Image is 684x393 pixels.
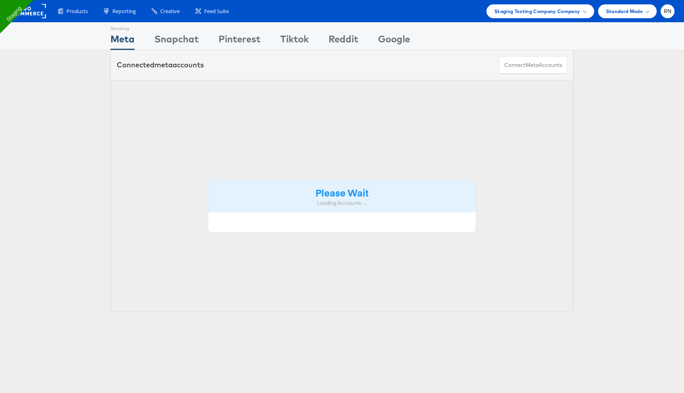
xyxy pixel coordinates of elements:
[664,9,672,14] span: RN
[110,32,135,50] div: Meta
[606,7,643,15] span: Standard Mode
[154,60,173,69] span: meta
[378,32,410,50] div: Google
[526,61,539,69] span: meta
[154,32,199,50] div: Snapchat
[160,8,180,15] span: Creative
[204,8,229,15] span: Feed Suite
[315,186,369,199] strong: Please Wait
[494,7,580,15] span: Staging Testing Company Company
[110,23,135,32] div: Showing
[112,8,136,15] span: Reporting
[66,8,88,15] span: Products
[329,32,358,50] div: Reddit
[218,32,260,50] div: Pinterest
[280,32,309,50] div: Tiktok
[117,60,204,70] div: Connected accounts
[214,199,470,207] div: Loading Accounts ....
[499,56,567,74] button: ConnectmetaAccounts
